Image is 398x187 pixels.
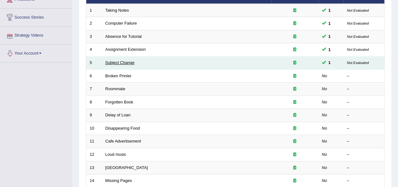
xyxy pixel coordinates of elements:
[322,100,327,104] em: No
[105,8,129,13] a: Taking Notes
[105,139,141,143] a: Cafe Advertisement
[347,126,381,131] div: –
[86,135,102,148] td: 11
[86,148,102,161] td: 12
[0,9,72,24] a: Success Stories
[347,9,369,12] small: Not Evaluated
[105,21,137,26] a: Computer Failure
[347,178,381,184] div: –
[275,20,315,26] div: Exam occurring question
[347,35,369,38] small: Not Evaluated
[347,86,381,92] div: –
[275,99,315,105] div: Exam occurring question
[347,73,381,79] div: –
[347,61,369,65] small: Not Evaluated
[275,138,315,144] div: Exam occurring question
[322,178,327,183] em: No
[275,165,315,171] div: Exam occurring question
[86,17,102,30] td: 2
[275,8,315,14] div: Exam occurring question
[347,152,381,158] div: –
[86,109,102,122] td: 9
[326,46,333,53] span: You cannot take this question anymore
[86,96,102,109] td: 8
[322,139,327,143] em: No
[275,34,315,40] div: Exam occurring question
[105,73,132,78] a: Broken Printer
[275,112,315,118] div: Exam occurring question
[105,113,131,117] a: Delay of Loan
[347,21,369,25] small: Not Evaluated
[322,126,327,131] em: No
[347,165,381,171] div: –
[105,152,126,157] a: Loud music
[347,112,381,118] div: –
[275,86,315,92] div: Exam occurring question
[86,30,102,43] td: 3
[347,138,381,144] div: –
[105,165,148,170] a: [GEOGRAPHIC_DATA]
[326,20,333,27] span: You cannot take this question anymore
[105,178,132,183] a: Missing Pages
[326,33,333,40] span: You cannot take this question anymore
[347,48,369,51] small: Not Evaluated
[86,69,102,83] td: 6
[275,73,315,79] div: Exam occurring question
[86,43,102,56] td: 4
[322,152,327,157] em: No
[275,178,315,184] div: Exam occurring question
[86,56,102,70] td: 5
[275,126,315,131] div: Exam occurring question
[0,26,72,42] a: Strategy Videos
[347,99,381,105] div: –
[105,100,133,104] a: Forgotten Book
[105,86,126,91] a: Roommate
[105,47,146,52] a: Assignment Extension
[322,73,327,78] em: No
[105,126,140,131] a: Disappearing Food
[275,47,315,53] div: Exam occurring question
[275,60,315,66] div: Exam occurring question
[326,59,333,66] span: You cannot take this question anymore
[86,161,102,174] td: 13
[322,86,327,91] em: No
[86,4,102,17] td: 1
[326,7,333,14] span: You cannot take this question anymore
[322,165,327,170] em: No
[322,113,327,117] em: No
[105,60,135,65] a: Subject Change
[86,83,102,96] td: 7
[0,44,72,60] a: Your Account
[86,122,102,135] td: 10
[105,34,142,39] a: Absence for Tutorial
[275,152,315,158] div: Exam occurring question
